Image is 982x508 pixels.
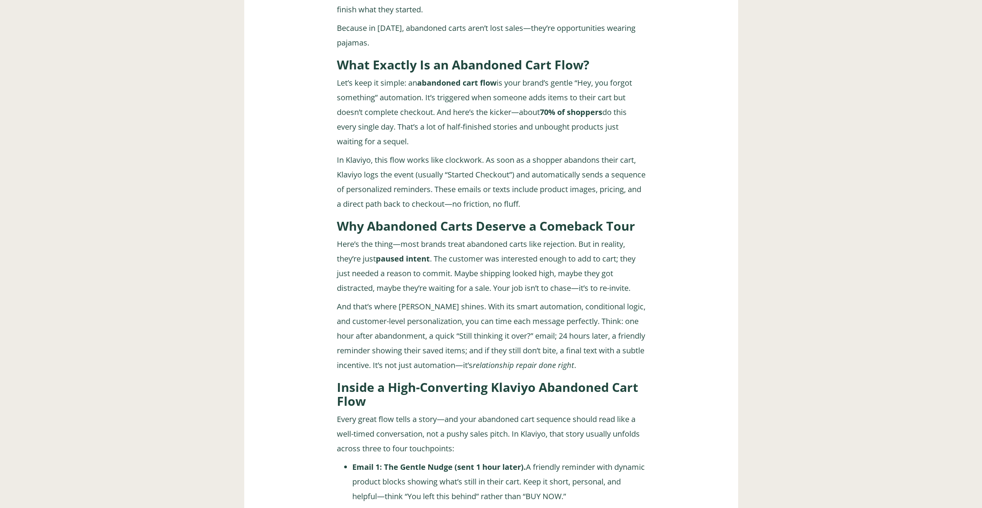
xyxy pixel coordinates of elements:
[473,360,574,370] em: relationship repair done right
[337,153,646,211] p: In Klaviyo, this flow works like clockwork. As soon as a shopper abandons their cart, Klaviyo log...
[337,379,638,409] strong: Inside a High-Converting Klaviyo Abandoned Cart Flow
[337,299,646,373] p: And that’s where [PERSON_NAME] shines. With its smart automation, conditional logic, and customer...
[352,462,526,472] strong: Email 1: The Gentle Nudge (sent 1 hour later).
[540,107,602,117] strong: 70% of shoppers
[417,78,497,88] strong: abandoned cart flow
[376,253,430,264] strong: paused intent
[337,218,635,234] strong: Why Abandoned Carts Deserve a Comeback Tour
[337,21,646,50] p: Because in [DATE], abandoned carts aren’t lost sales—they’re opportunities wearing pajamas.
[337,76,646,149] p: Let’s keep it simple: an is your brand’s gentle “Hey, you forgot something” automation. It’s trig...
[337,237,646,295] p: Here’s the thing—most brands treat abandoned carts like rejection. But in reality, they’re just ....
[337,412,646,456] p: Every great flow tells a story—and your abandoned cart sequence should read like a well-timed con...
[337,56,589,73] strong: What Exactly Is an Abandoned Cart Flow?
